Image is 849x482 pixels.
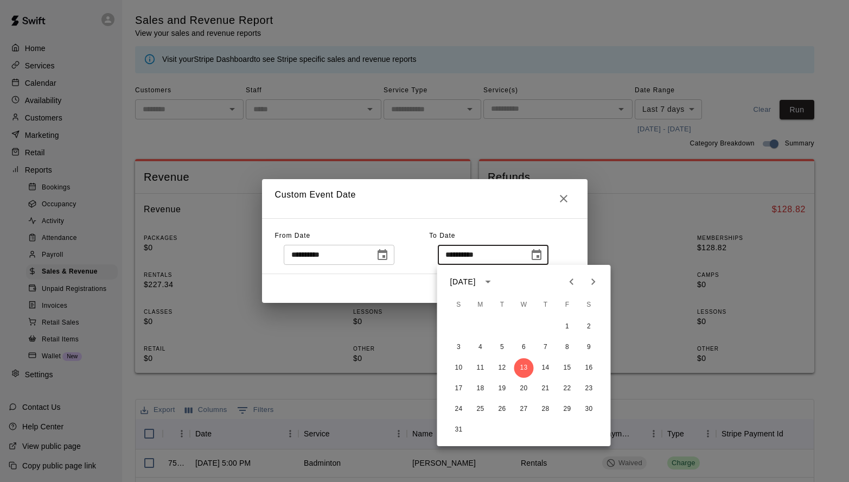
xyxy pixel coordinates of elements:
[449,399,469,419] button: 24
[449,358,469,378] button: 10
[558,358,577,378] button: 15
[536,379,556,398] button: 21
[579,317,599,337] button: 2
[493,358,512,378] button: 12
[526,244,547,266] button: Choose date, selected date is Aug 13, 2025
[553,188,574,210] button: Close
[579,358,599,378] button: 16
[536,294,556,316] span: Thursday
[493,338,512,357] button: 5
[514,399,534,419] button: 27
[493,294,512,316] span: Tuesday
[579,294,599,316] span: Saturday
[275,232,311,239] span: From Date
[558,379,577,398] button: 22
[579,399,599,419] button: 30
[262,179,588,218] h2: Custom Event Date
[449,294,469,316] span: Sunday
[583,271,604,293] button: Next month
[536,358,556,378] button: 14
[450,276,476,288] div: [DATE]
[471,338,490,357] button: 4
[471,294,490,316] span: Monday
[579,379,599,398] button: 23
[561,271,583,293] button: Previous month
[558,399,577,419] button: 29
[558,317,577,337] button: 1
[514,358,534,378] button: 13
[449,379,469,398] button: 17
[514,294,534,316] span: Wednesday
[536,399,556,419] button: 28
[372,244,393,266] button: Choose date, selected date is Jul 1, 2025
[536,338,556,357] button: 7
[449,338,469,357] button: 3
[471,379,490,398] button: 18
[558,338,577,357] button: 8
[579,338,599,357] button: 9
[471,399,490,419] button: 25
[514,379,534,398] button: 20
[514,338,534,357] button: 6
[493,399,512,419] button: 26
[429,232,455,239] span: To Date
[558,294,577,316] span: Friday
[493,379,512,398] button: 19
[479,272,497,291] button: calendar view is open, switch to year view
[471,358,490,378] button: 11
[449,420,469,440] button: 31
